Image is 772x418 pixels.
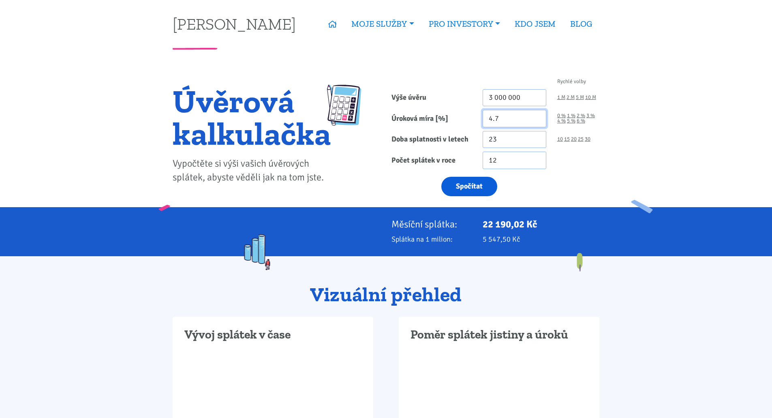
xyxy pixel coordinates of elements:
[386,89,477,107] label: Výše úvěru
[483,219,599,230] p: 22 190,02 Kč
[563,15,599,33] a: BLOG
[173,16,296,32] a: [PERSON_NAME]
[577,113,585,118] a: 2 %
[577,118,585,124] a: 6 %
[441,177,497,197] button: Spočítat
[585,137,590,142] a: 30
[571,137,577,142] a: 20
[557,113,566,118] a: 0 %
[173,284,599,306] h2: Vizuální přehled
[421,15,507,33] a: PRO INVESTORY
[585,95,596,100] a: 10 M
[586,113,595,118] a: 3 %
[557,79,586,84] span: Rychlé volby
[557,95,565,100] a: 1 M
[411,327,588,343] h3: Poměr splátek jistiny a úroků
[386,131,477,148] label: Doba splatnosti v letech
[173,85,331,150] h1: Úvěrová kalkulačka
[173,157,331,184] p: Vypočtěte si výši vašich úvěrových splátek, abyste věděli jak na tom jste.
[567,113,575,118] a: 1 %
[386,110,477,127] label: Úroková míra [%]
[557,118,566,124] a: 4 %
[567,118,575,124] a: 5 %
[564,137,570,142] a: 15
[567,95,575,100] a: 2 M
[507,15,563,33] a: KDO JSEM
[391,219,472,230] p: Měsíční splátka:
[344,15,421,33] a: MOJE SLUŽBY
[386,152,477,169] label: Počet splátek v roce
[391,234,472,245] p: Splátka na 1 milion:
[483,234,599,245] p: 5 547,50 Kč
[184,327,361,343] h3: Vývoj splátek v čase
[578,137,584,142] a: 25
[557,137,563,142] a: 10
[576,95,584,100] a: 5 M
